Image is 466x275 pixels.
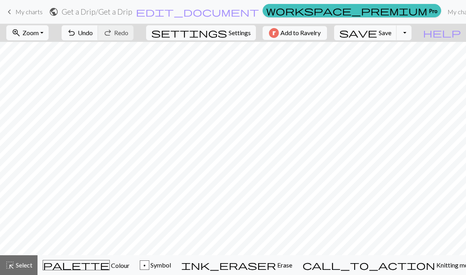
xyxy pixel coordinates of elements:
span: Erase [276,261,292,269]
i: Settings [151,28,227,38]
span: settings [151,27,227,38]
span: Select [15,261,32,269]
span: palette [43,260,109,271]
span: workspace_premium [266,5,427,16]
a: My charts [5,5,43,19]
span: Save [379,29,391,36]
span: undo [67,27,76,38]
button: Zoom [6,25,49,40]
span: help [423,27,461,38]
button: Save [334,25,397,40]
button: Colour [38,255,135,275]
span: ink_eraser [181,260,276,271]
span: edit_document [136,6,259,17]
span: Add to Ravelry [280,28,321,38]
span: Symbol [149,261,171,269]
span: My charts [15,8,43,15]
div: p [140,261,149,270]
button: Add to Ravelry [263,26,327,40]
a: Pro [263,4,441,17]
button: Undo [62,25,98,40]
span: Zoom [23,29,39,36]
span: call_to_action [303,260,435,271]
span: highlight_alt [5,260,15,271]
span: zoom_in [11,27,21,38]
img: Ravelry [269,28,279,38]
button: Erase [176,255,297,275]
span: save [339,27,377,38]
span: keyboard_arrow_left [5,6,14,17]
button: p Symbol [135,255,176,275]
span: public [49,6,58,17]
h2: Get a Drip / Get a Drip [62,7,132,16]
span: Settings [229,28,251,38]
span: Undo [78,29,93,36]
button: SettingsSettings [146,25,256,40]
span: Colour [110,262,130,269]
